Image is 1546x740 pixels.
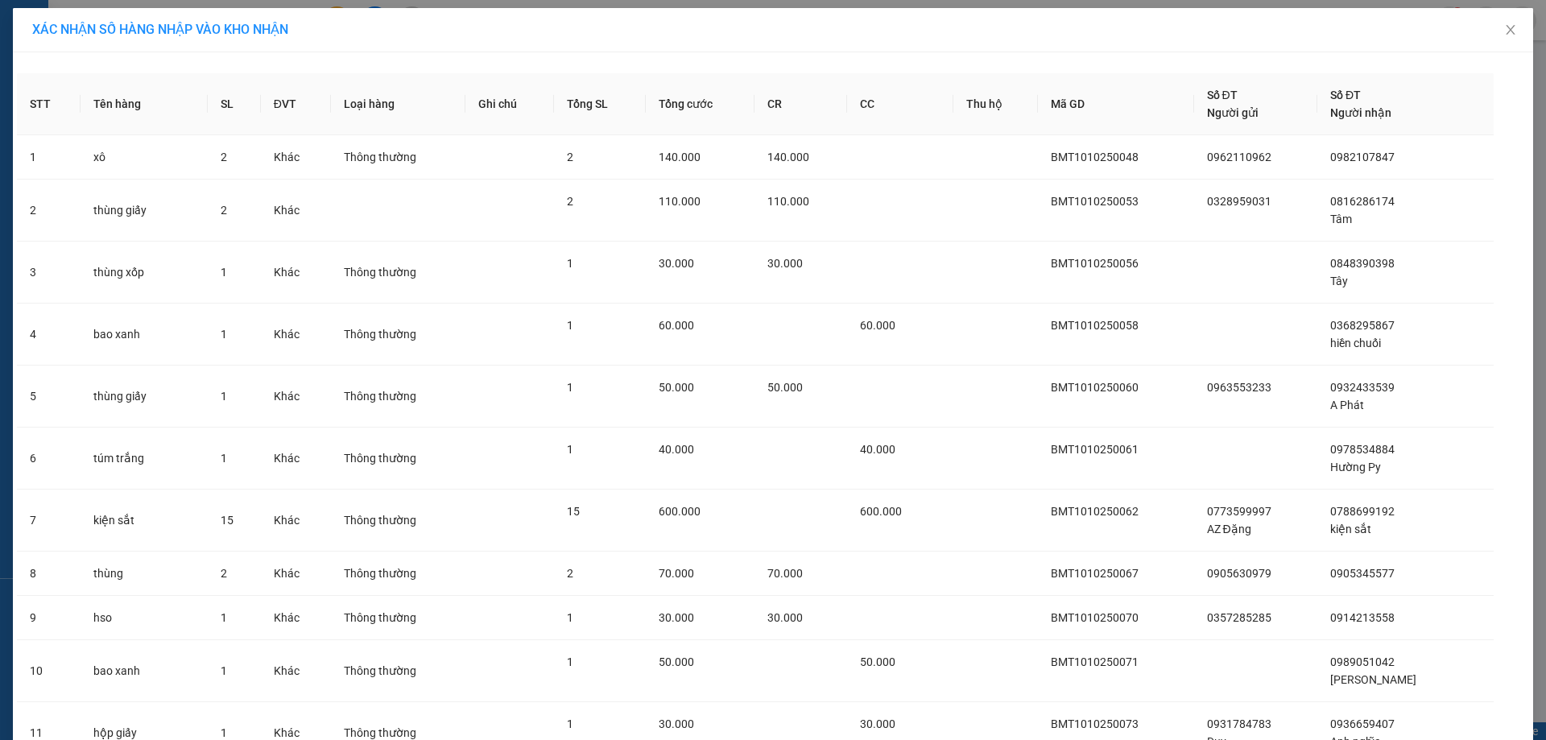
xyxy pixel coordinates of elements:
span: 1 [221,611,227,624]
span: 0914213558 [1330,611,1395,624]
td: thùng giấy [81,366,208,428]
span: Tâm [1330,213,1352,225]
td: Thông thường [331,135,465,180]
td: thùng giấy [81,180,208,242]
th: Thu hộ [953,73,1038,135]
span: 110.000 [767,195,809,208]
span: 60.000 [860,319,895,332]
th: Mã GD [1038,73,1193,135]
span: 1 [221,328,227,341]
td: 2 [17,180,81,242]
th: Tổng cước [646,73,755,135]
span: 0357285285 [1207,611,1271,624]
span: 40.000 [659,443,694,456]
td: 7 [17,490,81,552]
td: Thông thường [331,428,465,490]
span: 15 [221,514,234,527]
span: 0816286174 [1330,195,1395,208]
td: bao xanh [81,640,208,702]
span: BMT1010250062 [1051,505,1139,518]
span: AZ Đặng [1207,523,1251,535]
span: 0328959031 [1207,195,1271,208]
td: bao xanh [81,304,208,366]
span: 0962110962 [1207,151,1271,163]
span: 50.000 [860,655,895,668]
td: Khác [261,428,332,490]
td: hso [81,596,208,640]
span: 0848390398 [1330,257,1395,270]
span: 0788699192 [1330,505,1395,518]
span: [PERSON_NAME] [1330,673,1416,686]
span: 1 [221,266,227,279]
span: 0932433539 [1330,381,1395,394]
span: Hường Py [1330,461,1381,473]
span: A Phát [1330,399,1364,411]
span: 60.000 [659,319,694,332]
button: Close [1488,8,1533,53]
span: 1 [567,319,573,332]
td: Khác [261,180,332,242]
th: Loại hàng [331,73,465,135]
td: 6 [17,428,81,490]
span: 50.000 [767,381,803,394]
span: 30.000 [767,257,803,270]
span: Số ĐT [1207,89,1238,101]
td: Thông thường [331,366,465,428]
span: 1 [567,443,573,456]
span: XÁC NHẬN SỐ HÀNG NHẬP VÀO KHO NHẬN [32,22,288,37]
span: BMT1010250070 [1051,611,1139,624]
span: 1 [221,390,227,403]
th: SL [208,73,261,135]
td: thùng [81,552,208,596]
span: 30.000 [860,717,895,730]
td: Khác [261,366,332,428]
span: 0931784783 [1207,717,1271,730]
td: thùng xốp [81,242,208,304]
span: 70.000 [767,567,803,580]
td: túm trắng [81,428,208,490]
span: BMT1010250067 [1051,567,1139,580]
th: CC [847,73,953,135]
td: Khác [261,552,332,596]
span: 1 [567,257,573,270]
span: 0773599997 [1207,505,1271,518]
span: 2 [221,567,227,580]
span: 0963553233 [1207,381,1271,394]
span: 110.000 [659,195,701,208]
span: 2 [567,151,573,163]
td: Thông thường [331,596,465,640]
span: close [1504,23,1517,36]
span: BMT1010250048 [1051,151,1139,163]
span: 1 [221,726,227,739]
span: 1 [567,381,573,394]
span: 30.000 [659,611,694,624]
span: Số ĐT [1330,89,1361,101]
span: 2 [221,204,227,217]
span: 600.000 [860,505,902,518]
span: BMT1010250060 [1051,381,1139,394]
span: 0905630979 [1207,567,1271,580]
span: hiền chuối [1330,337,1381,349]
span: 2 [567,567,573,580]
span: BMT1010250071 [1051,655,1139,668]
span: BMT1010250056 [1051,257,1139,270]
span: 50.000 [659,381,694,394]
span: 2 [567,195,573,208]
th: CR [754,73,847,135]
span: 0978534884 [1330,443,1395,456]
span: BMT1010250073 [1051,717,1139,730]
th: Ghi chú [465,73,554,135]
span: Người nhận [1330,106,1391,119]
span: 1 [221,452,227,465]
td: 8 [17,552,81,596]
td: 4 [17,304,81,366]
td: Khác [261,242,332,304]
span: 0982107847 [1330,151,1395,163]
span: BMT1010250061 [1051,443,1139,456]
td: Thông thường [331,640,465,702]
span: BMT1010250058 [1051,319,1139,332]
span: Tây [1330,275,1348,287]
span: 0905345577 [1330,567,1395,580]
td: 9 [17,596,81,640]
td: Thông thường [331,490,465,552]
